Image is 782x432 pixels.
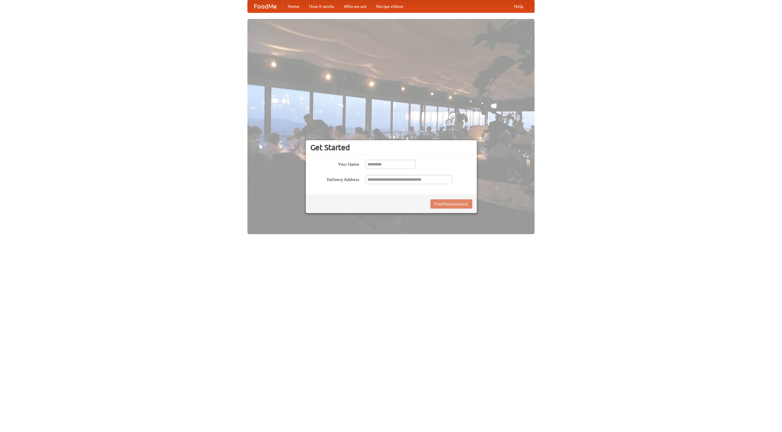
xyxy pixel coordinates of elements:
a: Home [283,0,304,13]
a: FoodMe [248,0,283,13]
a: How it works [304,0,339,13]
button: Find Restaurants! [430,199,472,209]
a: Who we are [339,0,371,13]
label: Your Name [310,160,359,167]
a: Recipe videos [371,0,408,13]
label: Delivery Address [310,175,359,183]
h3: Get Started [310,143,472,152]
a: Help [509,0,528,13]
